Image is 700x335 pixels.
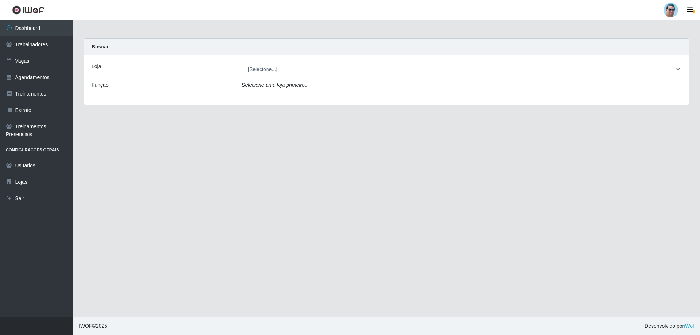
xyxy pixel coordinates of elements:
[92,44,109,50] strong: Buscar
[92,81,109,89] label: Função
[684,323,694,329] a: iWof
[79,322,109,330] span: © 2025 .
[645,322,694,330] span: Desenvolvido por
[79,323,92,329] span: IWOF
[92,63,101,70] label: Loja
[12,5,44,15] img: CoreUI Logo
[242,82,309,88] i: Selecione uma loja primeiro...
